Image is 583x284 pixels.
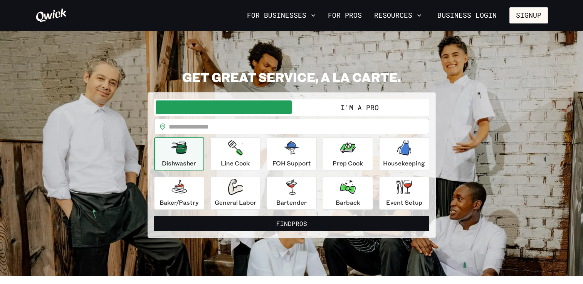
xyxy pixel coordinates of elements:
[162,159,196,168] p: Dishwasher
[325,9,365,22] a: For Pros
[379,137,429,170] button: Housekeeping
[383,159,425,168] p: Housekeeping
[323,177,373,210] button: Barback
[292,100,428,114] button: I'm a Pro
[276,198,307,207] p: Bartender
[210,137,260,170] button: Line Cook
[336,198,360,207] p: Barback
[323,137,373,170] button: Prep Cook
[154,216,429,231] button: FindPros
[154,137,204,170] button: Dishwasher
[431,7,503,23] a: Business Login
[371,9,425,22] button: Resources
[156,100,292,114] button: I'm a Business
[148,69,436,85] h2: GET GREAT SERVICE, A LA CARTE.
[379,177,429,210] button: Event Setup
[154,177,204,210] button: Baker/Pastry
[267,177,317,210] button: Bartender
[267,137,317,170] button: FOH Support
[221,159,250,168] p: Line Cook
[386,198,422,207] p: Event Setup
[272,159,311,168] p: FOH Support
[333,159,363,168] p: Prep Cook
[215,198,256,207] p: General Labor
[210,177,260,210] button: General Labor
[244,9,319,22] button: For Businesses
[509,7,548,23] button: Signup
[160,198,198,207] p: Baker/Pastry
